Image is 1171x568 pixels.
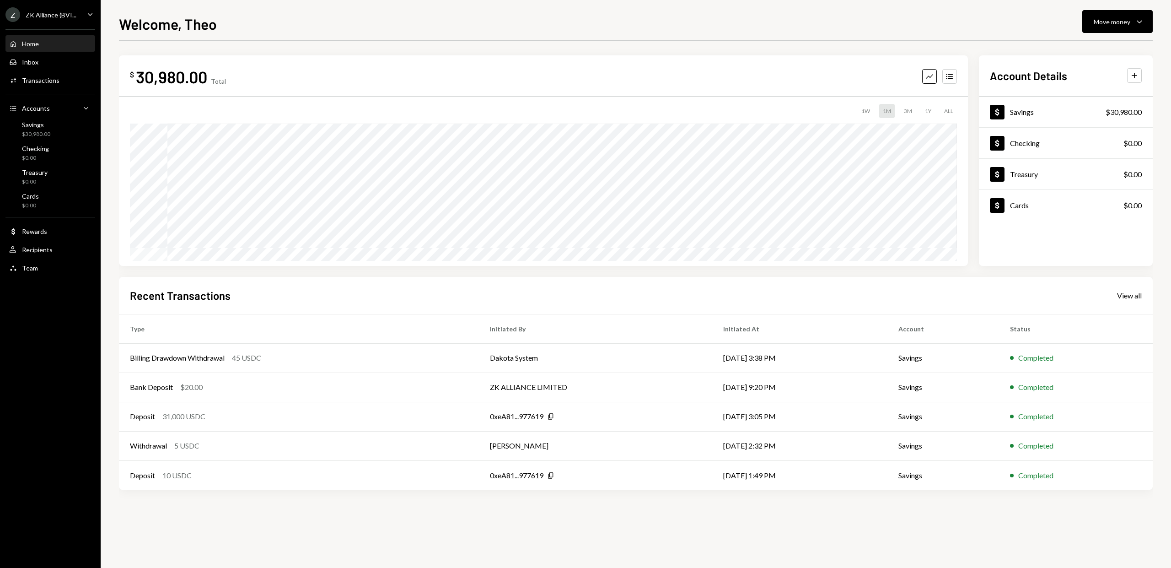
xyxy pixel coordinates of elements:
div: Team [22,264,38,272]
a: Transactions [5,72,95,88]
div: Cards [1010,201,1029,210]
div: Deposit [130,470,155,481]
div: Billing Drawdown Withdrawal [130,352,225,363]
div: Completed [1018,470,1053,481]
a: Team [5,260,95,276]
td: [DATE] 2:32 PM [712,431,887,460]
div: 30,980.00 [136,66,207,87]
div: Checking [1010,139,1040,147]
td: Savings [887,460,999,490]
td: [DATE] 1:49 PM [712,460,887,490]
h1: Welcome, Theo [119,15,217,33]
div: Completed [1018,440,1053,451]
div: Accounts [22,104,50,112]
a: Checking$0.00 [5,142,95,164]
div: $0.00 [1123,138,1142,149]
a: View all [1117,290,1142,300]
div: 1M [879,104,895,118]
div: Home [22,40,39,48]
div: $0.00 [22,178,48,186]
div: Treasury [1010,170,1038,179]
div: $20.00 [180,382,203,393]
div: 45 USDC [232,352,261,363]
a: Home [5,35,95,52]
a: Treasury$0.00 [979,159,1153,189]
div: Cards [22,192,39,200]
a: Cards$0.00 [979,190,1153,221]
td: Dakota System [479,343,712,373]
div: Savings [1010,108,1034,116]
a: Recipients [5,241,95,258]
div: 0xeA81...977619 [490,470,543,481]
div: 10 USDC [162,470,192,481]
td: [DATE] 3:05 PM [712,402,887,431]
th: Account [887,314,999,343]
div: 1W [858,104,874,118]
div: Move money [1094,17,1130,27]
div: 5 USDC [174,440,199,451]
div: 3M [900,104,916,118]
div: Bank Deposit [130,382,173,393]
td: ZK ALLIANCE LIMITED [479,373,712,402]
div: ALL [940,104,957,118]
div: Recipients [22,246,53,254]
div: Checking [22,145,49,152]
div: $0.00 [1123,169,1142,180]
div: Z [5,7,20,22]
div: $30,980.00 [22,130,50,138]
a: Cards$0.00 [5,189,95,211]
div: $0.00 [22,202,39,210]
div: $ [130,70,134,79]
div: 0xeA81...977619 [490,411,543,422]
a: Checking$0.00 [979,128,1153,158]
th: Status [999,314,1153,343]
a: Savings$30,980.00 [979,97,1153,127]
th: Initiated By [479,314,712,343]
td: [PERSON_NAME] [479,431,712,460]
div: Inbox [22,58,38,66]
a: Treasury$0.00 [5,166,95,188]
div: Completed [1018,382,1053,393]
div: $0.00 [22,154,49,162]
h2: Account Details [990,68,1067,83]
div: Completed [1018,411,1053,422]
td: Savings [887,431,999,460]
a: Rewards [5,223,95,239]
div: Withdrawal [130,440,167,451]
div: Rewards [22,227,47,235]
td: [DATE] 9:20 PM [712,373,887,402]
th: Type [119,314,479,343]
h2: Recent Transactions [130,288,231,303]
div: Completed [1018,352,1053,363]
a: Savings$30,980.00 [5,118,95,140]
td: Savings [887,402,999,431]
div: ZK Alliance (BVI... [26,11,76,19]
a: Accounts [5,100,95,116]
td: Savings [887,343,999,373]
div: View all [1117,291,1142,300]
div: Treasury [22,168,48,176]
div: Transactions [22,76,59,84]
div: 31,000 USDC [162,411,205,422]
td: [DATE] 3:38 PM [712,343,887,373]
button: Move money [1082,10,1153,33]
div: Deposit [130,411,155,422]
td: Savings [887,373,999,402]
div: 1Y [921,104,935,118]
div: Savings [22,121,50,129]
div: $30,980.00 [1106,107,1142,118]
a: Inbox [5,54,95,70]
div: Total [211,77,226,85]
th: Initiated At [712,314,887,343]
div: $0.00 [1123,200,1142,211]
